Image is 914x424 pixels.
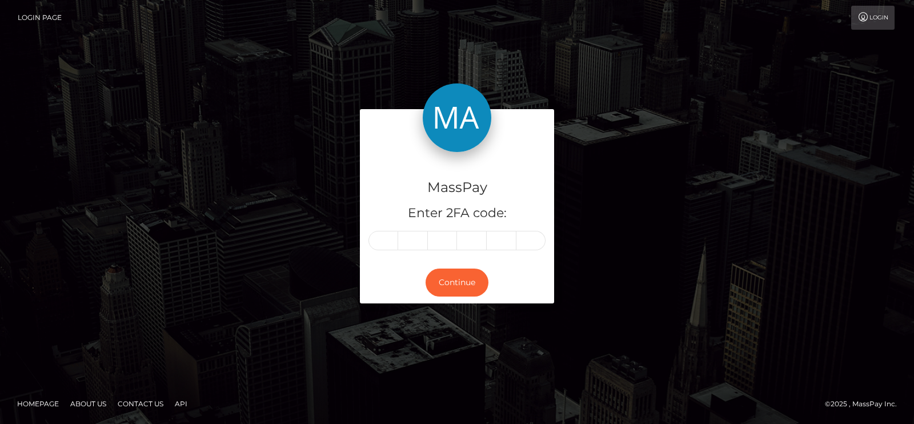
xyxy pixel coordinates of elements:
[426,269,488,297] button: Continue
[66,395,111,413] a: About Us
[851,6,895,30] a: Login
[113,395,168,413] a: Contact Us
[368,205,546,222] h5: Enter 2FA code:
[18,6,62,30] a: Login Page
[170,395,192,413] a: API
[13,395,63,413] a: Homepage
[423,83,491,152] img: MassPay
[368,178,546,198] h4: MassPay
[825,398,905,410] div: © 2025 , MassPay Inc.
